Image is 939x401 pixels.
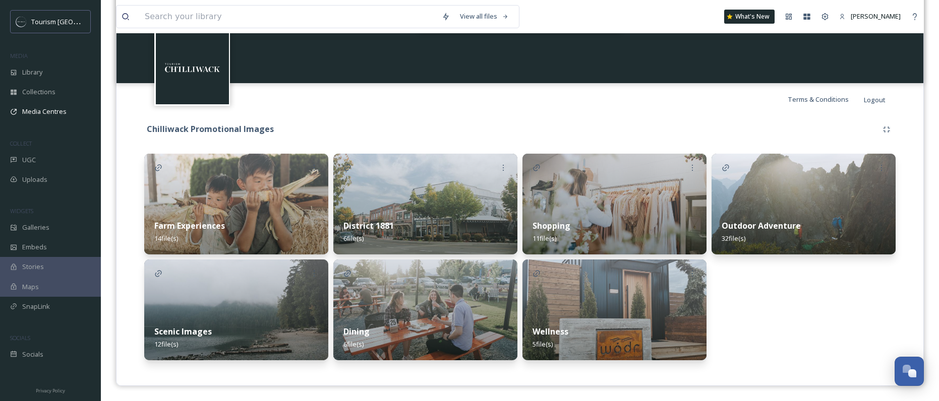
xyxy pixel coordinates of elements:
[154,340,178,349] span: 12 file(s)
[343,340,364,349] span: 6 file(s)
[343,326,370,337] strong: Dining
[788,95,849,104] span: Terms & Conditions
[22,107,67,116] span: Media Centres
[522,259,707,360] img: cfcbe947-3fb5-4748-880b-3fe1bc5d4085.jpg
[864,95,886,104] span: Logout
[333,154,517,254] img: 2ce9595f-d2fa-466b-9764-6d025638d6cb.jpg
[154,220,225,231] strong: Farm Experiences
[144,259,328,360] img: 7e08b38d-a89e-44e3-8d48-3321a54376d9.jpg
[22,350,43,359] span: Socials
[140,6,437,28] input: Search your library
[712,154,896,254] img: 136c9b76-396b-4fbe-8829-2ff44458627f.jpg
[333,259,517,360] img: 38b96112-9fca-4acd-b745-2302a440f876.jpg
[156,31,229,104] img: OMNISEND%20Email%20Square%20Images%20.png
[724,10,775,24] a: What's New
[851,12,901,21] span: [PERSON_NAME]
[10,207,33,215] span: WIDGETS
[722,234,745,243] span: 32 file(s)
[147,123,274,135] strong: Chilliwack Promotional Images
[22,87,55,97] span: Collections
[22,282,39,292] span: Maps
[22,223,49,232] span: Galleries
[834,7,906,26] a: [PERSON_NAME]
[343,220,394,231] strong: District 1881
[533,340,553,349] span: 5 file(s)
[22,242,47,252] span: Embeds
[895,357,924,386] button: Open Chat
[722,220,801,231] strong: Outdoor Adventure
[788,93,864,105] a: Terms & Conditions
[522,154,707,254] img: 22bd4f64-6a09-4d2e-b0c0-22563b29bd6d.jpg
[10,52,28,59] span: MEDIA
[533,234,556,243] span: 11 file(s)
[533,326,568,337] strong: Wellness
[343,234,364,243] span: 6 file(s)
[22,262,44,272] span: Stories
[31,17,122,26] span: Tourism [GEOGRAPHIC_DATA]
[22,302,50,311] span: SnapLink
[22,155,36,165] span: UGC
[154,234,178,243] span: 14 file(s)
[455,7,514,26] a: View all files
[16,17,26,27] img: OMNISEND%20Email%20Square%20Images%20.png
[144,154,328,254] img: 57edbd73-3b7b-4d3a-bacc-c5c14d28e9f9.jpg
[36,387,65,394] span: Privacy Policy
[533,220,570,231] strong: Shopping
[10,140,32,147] span: COLLECT
[22,175,47,184] span: Uploads
[10,334,30,342] span: SOCIALS
[154,326,212,337] strong: Scenic Images
[36,384,65,396] a: Privacy Policy
[22,68,42,77] span: Library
